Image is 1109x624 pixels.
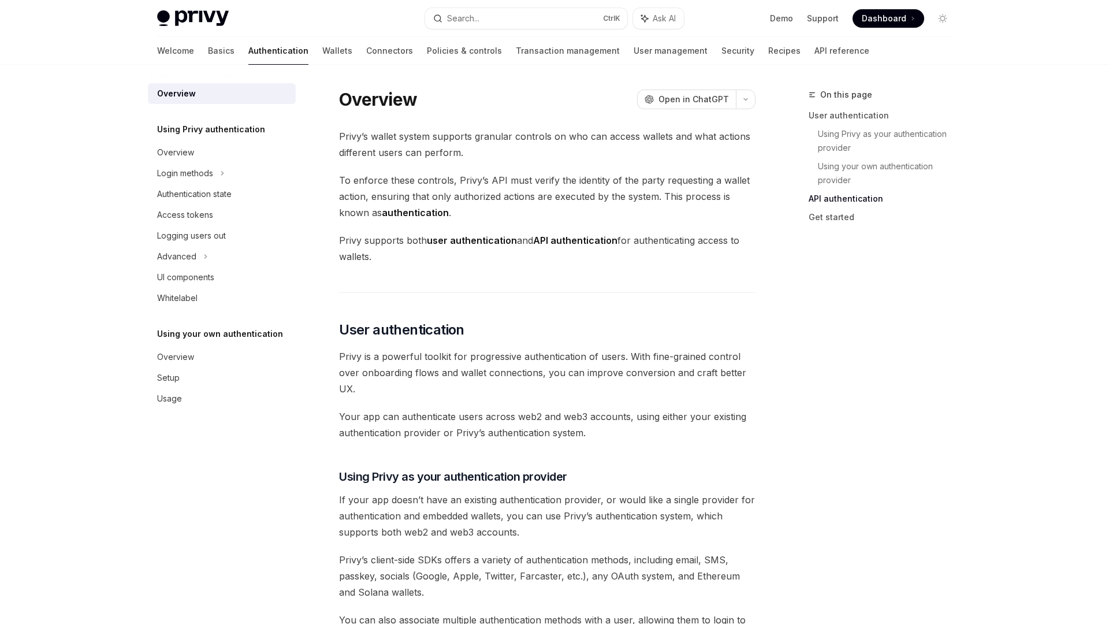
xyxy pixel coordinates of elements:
a: Authentication state [148,184,296,205]
div: Overview [157,87,196,101]
a: Overview [148,347,296,367]
a: Authentication [248,37,308,65]
div: Authentication state [157,187,232,201]
span: Privy’s wallet system supports granular controls on who can access wallets and what actions diffe... [339,128,756,161]
a: Welcome [157,37,194,65]
a: Connectors [366,37,413,65]
span: Privy’s client-side SDKs offers a variety of authentication methods, including email, SMS, passke... [339,552,756,600]
div: Overview [157,146,194,159]
span: Your app can authenticate users across web2 and web3 accounts, using either your existing authent... [339,408,756,441]
a: Access tokens [148,205,296,225]
a: Support [807,13,839,24]
span: If your app doesn’t have an existing authentication provider, or would like a single provider for... [339,492,756,540]
a: User authentication [809,106,961,125]
a: API reference [814,37,869,65]
h1: Overview [339,89,417,110]
a: API authentication [809,190,961,208]
button: Ask AI [633,8,684,29]
a: Whitelabel [148,288,296,309]
a: User management [634,37,708,65]
span: Ask AI [653,13,676,24]
a: Overview [148,83,296,104]
a: Usage [148,388,296,409]
a: Using Privy as your authentication provider [818,125,961,157]
a: Overview [148,142,296,163]
div: Setup [157,371,180,385]
strong: authentication [382,207,449,218]
img: light logo [157,10,229,27]
div: Overview [157,350,194,364]
div: Advanced [157,250,196,263]
a: Policies & controls [427,37,502,65]
a: Recipes [768,37,801,65]
a: Demo [770,13,793,24]
span: On this page [820,88,872,102]
button: Toggle dark mode [933,9,952,28]
div: Access tokens [157,208,213,222]
a: Logging users out [148,225,296,246]
a: Security [721,37,754,65]
a: Wallets [322,37,352,65]
a: Using your own authentication provider [818,157,961,190]
span: Using Privy as your authentication provider [339,469,567,485]
span: Privy supports both and for authenticating access to wallets. [339,232,756,265]
a: Get started [809,208,961,226]
a: Setup [148,367,296,388]
div: Search... [447,12,479,25]
span: Open in ChatGPT [658,94,729,105]
span: User authentication [339,321,464,339]
div: Login methods [157,166,213,180]
a: Basics [208,37,235,65]
button: Open in ChatGPT [637,90,736,109]
h5: Using your own authentication [157,327,283,341]
strong: API authentication [533,235,617,246]
span: Dashboard [862,13,906,24]
button: Search...CtrlK [425,8,627,29]
a: UI components [148,267,296,288]
strong: user authentication [427,235,517,246]
div: Whitelabel [157,291,198,305]
h5: Using Privy authentication [157,122,265,136]
a: Dashboard [853,9,924,28]
div: Usage [157,392,182,406]
span: Ctrl K [603,14,620,23]
div: UI components [157,270,214,284]
span: To enforce these controls, Privy’s API must verify the identity of the party requesting a wallet ... [339,172,756,221]
span: Privy is a powerful toolkit for progressive authentication of users. With fine-grained control ov... [339,348,756,397]
a: Transaction management [516,37,620,65]
div: Logging users out [157,229,226,243]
